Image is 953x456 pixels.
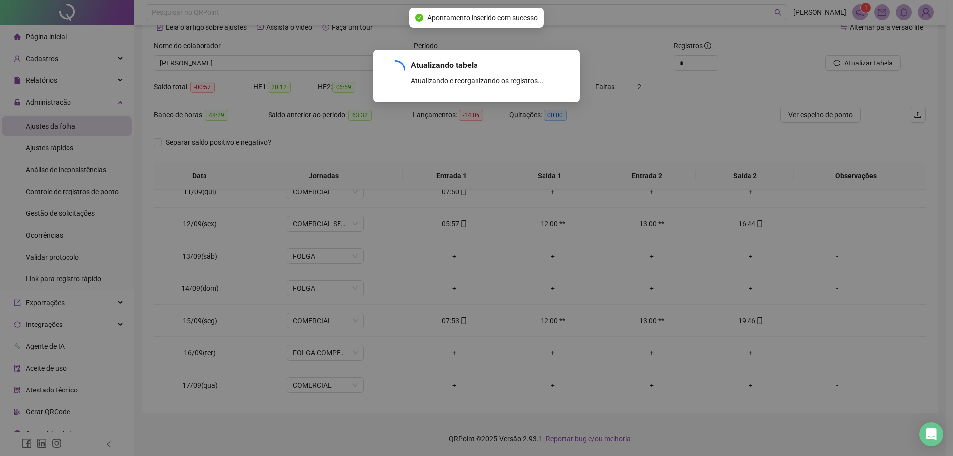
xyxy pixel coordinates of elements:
[919,422,943,446] div: Open Intercom Messenger
[411,75,568,86] div: Atualizando e reorganizando os registros...
[385,60,405,80] span: loading
[415,14,423,22] span: check-circle
[411,60,568,71] div: Atualizando tabela
[427,12,538,23] span: Apontamento inserido com sucesso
